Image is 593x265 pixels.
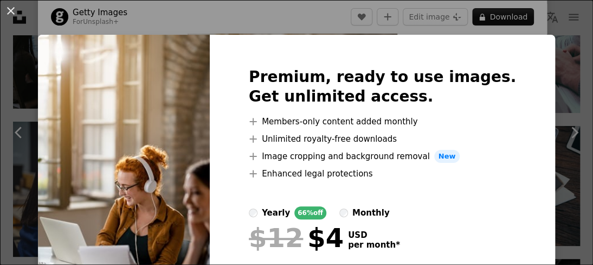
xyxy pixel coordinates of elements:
li: Unlimited royalty-free downloads [249,132,516,146]
li: Members-only content added monthly [249,115,516,128]
span: USD [348,230,400,240]
li: Enhanced legal protections [249,167,516,180]
h2: Premium, ready to use images. Get unlimited access. [249,67,516,106]
input: monthly [339,209,348,217]
span: New [434,150,460,163]
div: 66% off [294,206,326,219]
div: yearly [262,206,290,219]
span: $12 [249,224,303,252]
div: $4 [249,224,344,252]
div: monthly [352,206,390,219]
span: per month * [348,240,400,250]
li: Image cropping and background removal [249,150,516,163]
input: yearly66%off [249,209,257,217]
